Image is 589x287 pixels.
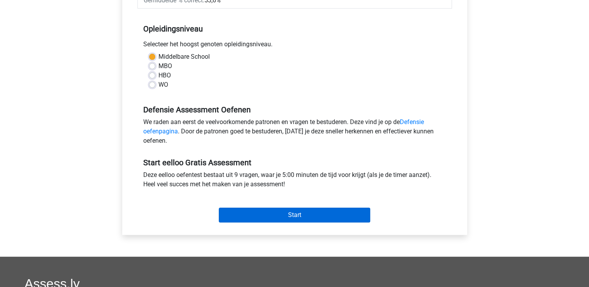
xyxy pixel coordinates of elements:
label: WO [158,80,168,89]
div: Selecteer het hoogst genoten opleidingsniveau. [137,40,452,52]
div: Deze eelloo oefentest bestaat uit 9 vragen, waar je 5:00 minuten de tijd voor krijgt (als je de t... [137,170,452,192]
h5: Defensie Assessment Oefenen [143,105,446,114]
h5: Opleidingsniveau [143,21,446,37]
label: MBO [158,61,172,71]
h5: Start eelloo Gratis Assessment [143,158,446,167]
div: We raden aan eerst de veelvoorkomende patronen en vragen te bestuderen. Deze vind je op de . Door... [137,117,452,149]
input: Start [219,208,370,222]
label: HBO [158,71,171,80]
label: Middelbare School [158,52,210,61]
